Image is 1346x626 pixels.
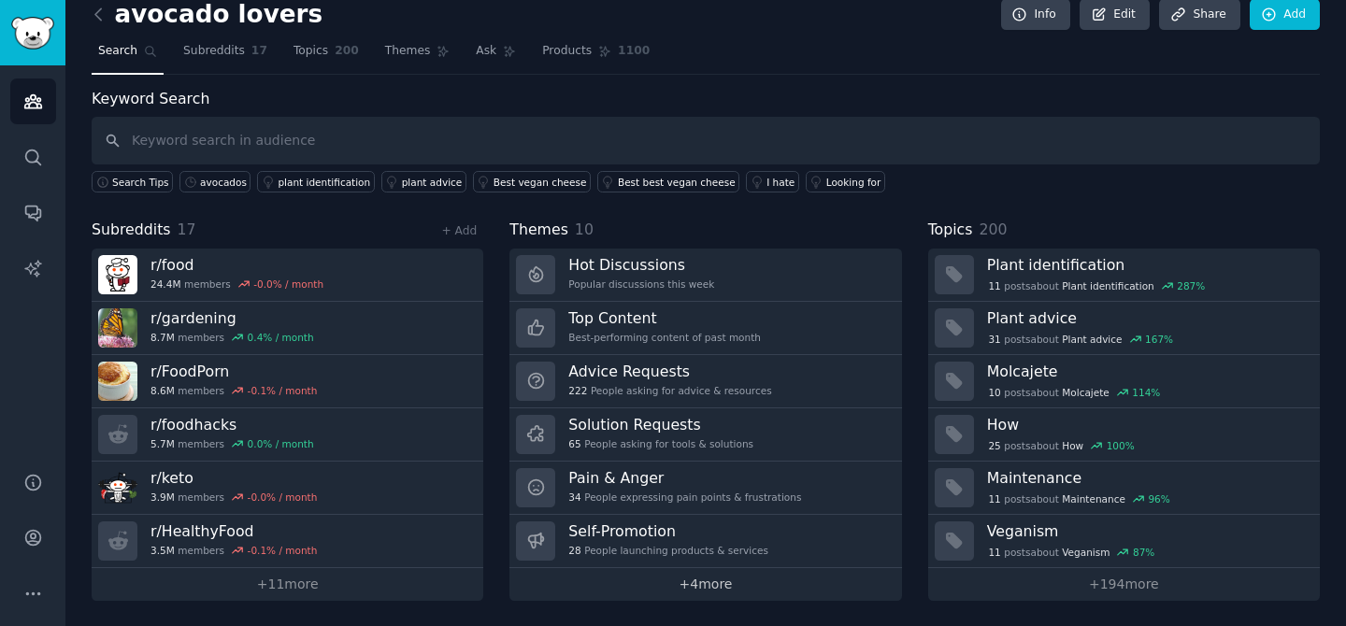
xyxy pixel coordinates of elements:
span: 31 [988,333,1000,346]
input: Keyword search in audience [92,117,1320,164]
div: post s about [987,331,1175,348]
a: plant identification [257,171,374,192]
span: 24.4M [150,277,180,291]
a: r/gardening8.7Mmembers0.4% / month [92,302,483,355]
a: r/food24.4Mmembers-0.0% / month [92,249,483,302]
span: 200 [335,43,359,60]
span: Topics [294,43,328,60]
div: post s about [987,544,1156,561]
div: members [150,437,314,450]
div: 0.4 % / month [248,331,314,344]
a: +194more [928,568,1320,601]
h3: Molcajete [987,362,1307,381]
div: -0.0 % / month [253,277,323,291]
a: Ask [469,36,523,75]
a: Veganism11postsaboutVeganism87% [928,515,1320,568]
h3: r/ gardening [150,308,314,328]
h3: Maintenance [987,468,1307,488]
a: plant advice [381,171,466,192]
div: Best-performing content of past month [568,331,761,344]
div: post s about [987,277,1207,294]
div: People asking for tools & solutions [568,437,753,450]
div: 100 % [1107,439,1135,452]
div: -0.1 % / month [248,544,318,557]
span: 8.6M [150,384,175,397]
span: How [1062,439,1083,452]
div: 0.0 % / month [248,437,314,450]
h3: Advice Requests [568,362,771,381]
a: r/keto3.9Mmembers-0.0% / month [92,462,483,515]
a: r/HealthyFood3.5Mmembers-0.1% / month [92,515,483,568]
a: Molcajete10postsaboutMolcajete114% [928,355,1320,408]
span: Topics [928,219,973,242]
a: Topics200 [287,36,365,75]
span: 34 [568,491,580,504]
a: How25postsaboutHow100% [928,408,1320,462]
h3: Pain & Anger [568,468,801,488]
span: Search [98,43,137,60]
div: 87 % [1133,546,1154,559]
span: Subreddits [183,43,245,60]
h3: How [987,415,1307,434]
span: 3.5M [150,544,175,557]
span: 8.7M [150,331,175,344]
div: post s about [987,437,1137,454]
span: 11 [988,279,1000,292]
a: +4more [509,568,901,601]
a: r/foodhacks5.7Mmembers0.0% / month [92,408,483,462]
div: members [150,331,314,344]
a: Plant identification11postsaboutPlant identification287% [928,249,1320,302]
span: 17 [251,43,267,60]
span: 10 [988,386,1000,399]
a: Best best vegan cheese [597,171,739,192]
div: -0.0 % / month [248,491,318,504]
a: Subreddits17 [177,36,274,75]
a: Hot DiscussionsPopular discussions this week [509,249,901,302]
div: avocados [200,176,247,189]
span: Products [542,43,592,60]
span: 65 [568,437,580,450]
span: 11 [988,546,1000,559]
div: members [150,491,317,504]
span: Molcajete [1062,386,1110,399]
span: 10 [575,221,594,238]
img: GummySearch logo [11,17,54,50]
div: post s about [987,384,1162,401]
span: Maintenance [1062,492,1125,505]
a: Self-Promotion28People launching products & services [509,515,901,568]
h3: Top Content [568,308,761,328]
h3: Hot Discussions [568,255,714,275]
a: Plant advice31postsaboutPlant advice167% [928,302,1320,355]
img: food [98,255,137,294]
h3: Self-Promotion [568,521,768,541]
div: People asking for advice & resources [568,384,771,397]
a: Search [92,36,164,75]
img: keto [98,468,137,507]
div: -0.1 % / month [248,384,318,397]
span: 1100 [618,43,650,60]
span: Plant identification [1062,279,1153,292]
label: Keyword Search [92,90,209,107]
a: + Add [441,224,477,237]
a: Best vegan cheese [473,171,591,192]
a: Themes [379,36,457,75]
div: People launching products & services [568,544,768,557]
h3: Plant advice [987,308,1307,328]
span: 17 [178,221,196,238]
span: Themes [509,219,568,242]
a: Pain & Anger34People expressing pain points & frustrations [509,462,901,515]
a: +11more [92,568,483,601]
h3: Veganism [987,521,1307,541]
span: Veganism [1062,546,1110,559]
div: members [150,544,317,557]
a: I hate [746,171,799,192]
button: Search Tips [92,171,173,192]
span: 5.7M [150,437,175,450]
a: Products1100 [536,36,656,75]
span: 3.9M [150,491,175,504]
span: 28 [568,544,580,557]
div: plant advice [402,176,463,189]
span: Ask [476,43,496,60]
div: 167 % [1145,333,1173,346]
a: Solution Requests65People asking for tools & solutions [509,408,901,462]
